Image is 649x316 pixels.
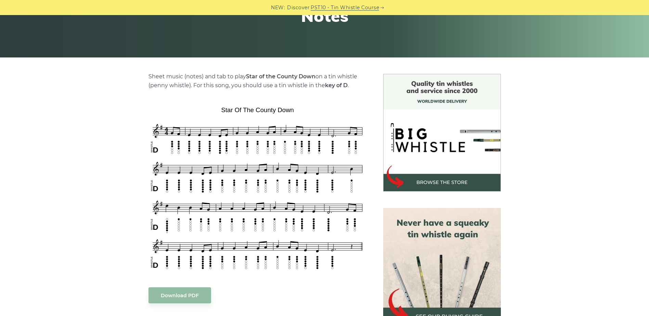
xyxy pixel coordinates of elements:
[246,73,315,80] strong: Star of the County Down
[148,104,367,274] img: Star of the County Down Tin Whistle Tab & Sheet Music
[325,82,348,89] strong: key of D
[148,287,211,303] a: Download PDF
[383,74,501,192] img: BigWhistle Tin Whistle Store
[311,4,379,12] a: PST10 - Tin Whistle Course
[271,4,285,12] span: NEW:
[287,4,310,12] span: Discover
[148,72,367,90] p: Sheet music (notes) and tab to play on a tin whistle (penny whistle). For this song, you should u...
